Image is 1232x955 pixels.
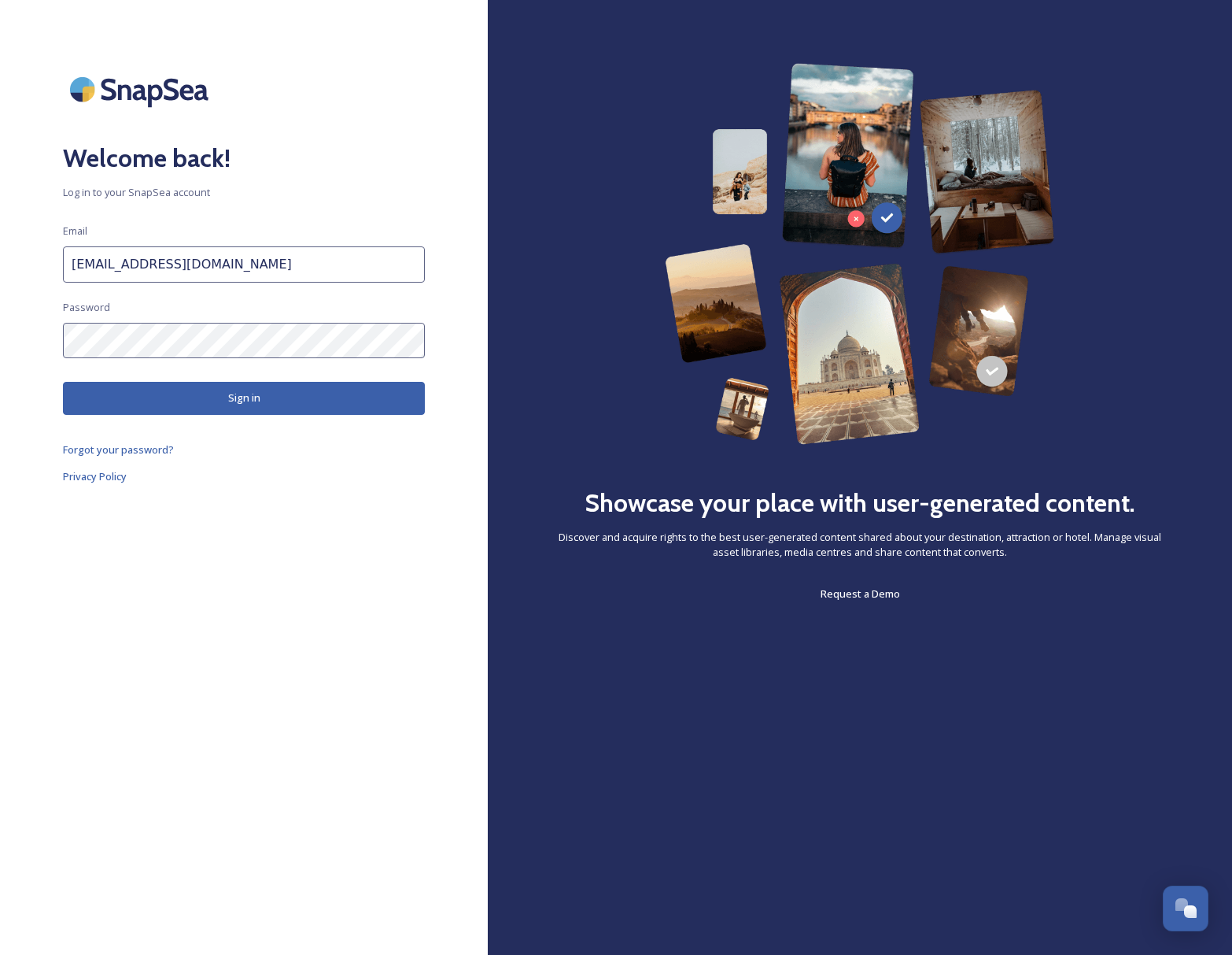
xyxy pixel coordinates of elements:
[63,382,425,414] button: Sign in
[63,442,174,457] span: Forgot your password?
[585,484,1135,522] h2: Showcase your place with user-generated content.
[821,584,900,603] a: Request a Demo
[63,469,127,483] span: Privacy Policy
[63,139,425,177] h2: Welcome back!
[1163,886,1208,931] button: Open Chat
[63,300,110,315] span: Password
[63,246,425,283] input: john.doe@snapsea.io
[63,467,425,486] a: Privacy Policy
[63,440,425,459] a: Forgot your password?
[63,63,220,116] img: SnapSea Logo
[665,63,1054,445] img: 63b42ca75bacad526042e722_Group%20154-p-800.png
[63,224,87,239] span: Email
[63,185,425,200] span: Log in to your SnapSea account
[551,530,1169,560] span: Discover and acquire rights to the best user-generated content shared about your destination, att...
[821,587,900,601] span: Request a Demo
